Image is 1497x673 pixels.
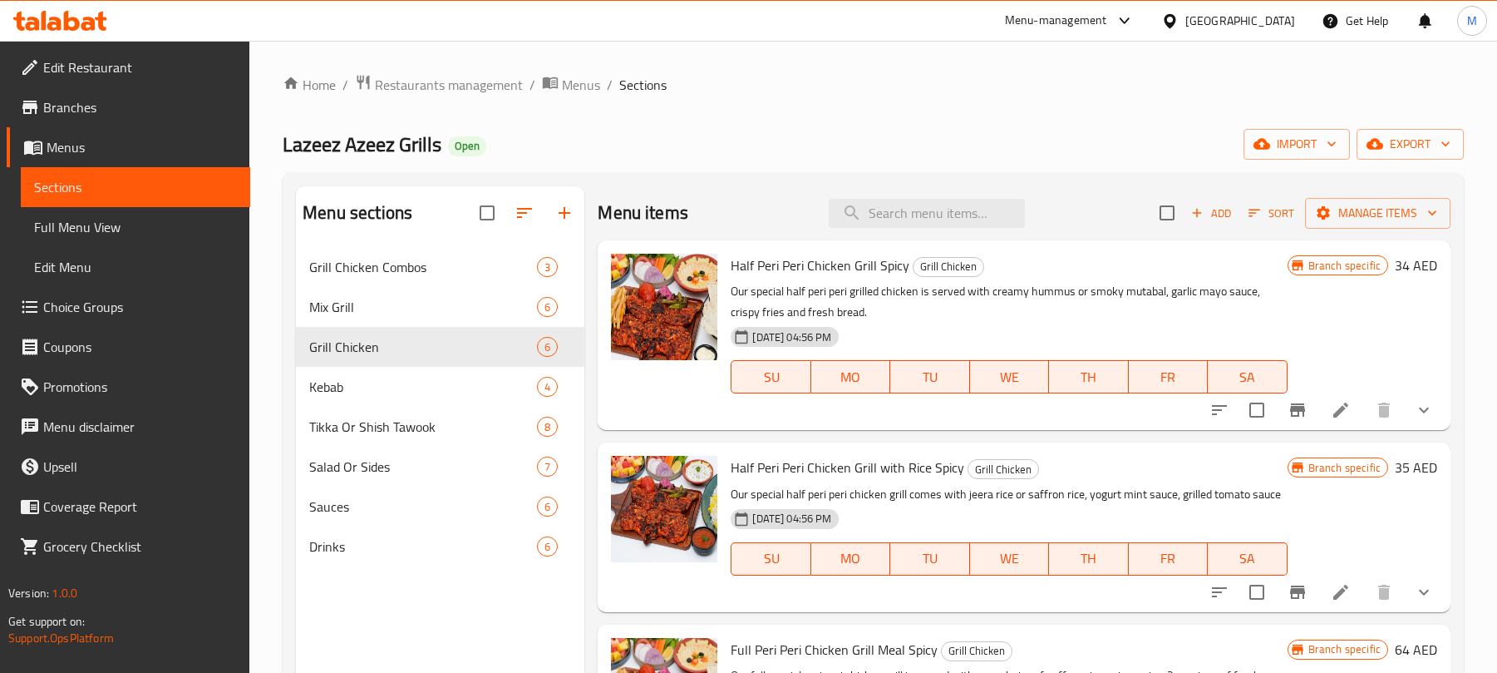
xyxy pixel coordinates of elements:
a: Edit menu item [1331,400,1351,420]
button: WE [970,542,1050,576]
button: Add [1184,200,1238,226]
span: M [1467,12,1477,30]
span: Branches [43,97,237,117]
a: Upsell [7,447,250,487]
span: Sections [619,75,667,95]
span: 4 [538,379,557,395]
span: TU [897,365,963,389]
div: Mix Grill [309,297,537,317]
button: sort-choices [1199,390,1239,430]
div: Mix Grill6 [296,287,584,327]
a: Promotions [7,367,250,407]
button: WE [970,360,1050,393]
button: TH [1049,360,1129,393]
span: MO [818,547,884,571]
span: Salad Or Sides [309,457,537,477]
span: Sort sections [505,193,544,233]
button: SU [731,542,810,576]
li: / [342,75,348,95]
a: Branches [7,87,250,127]
span: Branch specific [1302,258,1387,274]
span: WE [977,547,1043,571]
span: TH [1056,365,1122,389]
a: Edit menu item [1331,582,1351,602]
span: Kebab [309,377,537,397]
button: MO [811,542,891,576]
nav: Menu sections [296,240,584,573]
span: [DATE] 04:56 PM [746,511,838,527]
button: TU [890,360,970,393]
span: SU [738,365,804,389]
button: Manage items [1305,198,1450,229]
span: TU [897,547,963,571]
div: Open [448,136,486,156]
span: Edit Restaurant [43,57,237,77]
span: Grill Chicken [913,257,983,276]
h6: 64 AED [1395,638,1437,661]
p: Our special half peri peri chicken grill comes with jeera rice or saffron rice, yogurt mint sauce... [731,484,1287,505]
a: Coverage Report [7,487,250,527]
button: TH [1049,542,1129,576]
span: Sauces [309,497,537,517]
span: import [1257,134,1337,155]
span: Select section [1150,195,1184,230]
img: Half Peri Peri Chicken Grill with Rice Spicy [611,456,717,562]
span: Coupons [43,337,237,357]
button: show more [1404,572,1444,612]
span: export [1370,134,1450,155]
span: MO [818,365,884,389]
button: Branch-specific-item [1278,390,1317,430]
span: SA [1214,547,1281,571]
span: Lazeez Azeez Grills [283,126,441,163]
span: FR [1135,547,1202,571]
span: Half Peri Peri Chicken Grill Spicy [731,253,909,278]
button: FR [1129,542,1209,576]
span: Half Peri Peri Chicken Grill with Rice Spicy [731,455,964,480]
button: delete [1364,390,1404,430]
span: Choice Groups [43,297,237,317]
div: items [537,337,558,357]
button: delete [1364,572,1404,612]
a: Support.OpsPlatform [8,627,114,649]
img: Half Peri Peri Chicken Grill Spicy [611,254,717,360]
div: items [537,257,558,277]
h6: 34 AED [1395,254,1437,277]
span: Grocery Checklist [43,537,237,557]
span: Version: [8,582,49,604]
span: Open [448,139,486,153]
span: 3 [538,260,557,275]
span: Tikka Or Shish Tawook [309,417,537,437]
h6: 35 AED [1395,456,1437,479]
h2: Menu sections [303,200,412,225]
div: Menu-management [1005,11,1107,31]
span: Add [1189,204,1234,223]
span: Select to update [1239,575,1274,610]
button: Sort [1244,200,1298,226]
button: SA [1208,542,1288,576]
span: Grill Chicken [942,641,1012,661]
div: Drinks6 [296,527,584,567]
div: items [537,297,558,317]
span: 7 [538,459,557,475]
button: export [1357,129,1464,160]
span: 6 [538,339,557,355]
div: items [537,377,558,397]
div: Grill Chicken [913,257,984,277]
a: Menu disclaimer [7,407,250,447]
a: Grocery Checklist [7,527,250,567]
a: Menus [542,74,600,96]
a: Menus [7,127,250,167]
span: Upsell [43,457,237,477]
li: / [607,75,613,95]
span: TH [1056,547,1122,571]
span: Sections [34,177,237,197]
button: SA [1208,360,1288,393]
span: Menus [47,137,237,157]
span: Branch specific [1302,460,1387,476]
div: Tikka Or Shish Tawook8 [296,407,584,447]
h2: Menu items [598,200,688,225]
span: Grill Chicken Combos [309,257,537,277]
